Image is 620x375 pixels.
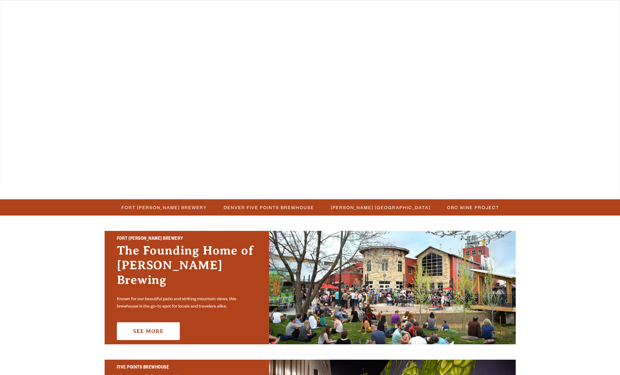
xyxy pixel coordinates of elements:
span: Beer Finder [474,8,512,13]
a: Odell Home [306,4,329,18]
img: Fort Collins Brewery & Taproom' [269,231,516,344]
a: Winery [257,4,289,18]
a: OBC Wine Project [443,203,502,212]
span: Beer [99,8,114,13]
a: Denver Five Points Brewhouse [220,203,317,212]
span: Fort [PERSON_NAME] Brewery [121,203,207,212]
h2: Fort [PERSON_NAME] Brewery [117,235,257,243]
span: Gear [212,8,229,13]
a: Beer [95,4,118,18]
h3: The Founding Home of [PERSON_NAME] Brewing [117,243,257,293]
a: Our Story [348,4,391,18]
a: Impact [415,4,446,18]
a: See More [117,322,180,340]
a: [PERSON_NAME] [GEOGRAPHIC_DATA] [327,203,433,212]
span: Our Story [352,8,387,13]
span: Taprooms [146,8,180,13]
span: Winery [261,8,285,13]
p: Known for our beautiful patio and striking mountain views, this brewhouse is the go-to spot for l... [117,296,257,311]
h2: Five Points Brewhouse [117,364,257,372]
a: Gear [208,4,233,18]
span: [PERSON_NAME] [GEOGRAPHIC_DATA] [331,203,430,212]
span: Impact [419,8,442,13]
a: Taprooms [142,4,184,18]
a: Fort [PERSON_NAME] Brewery [118,203,210,212]
a: Beer Finder [470,4,516,18]
span: Denver Five Points Brewhouse [224,203,314,212]
span: OBC Wine Project [447,203,499,212]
